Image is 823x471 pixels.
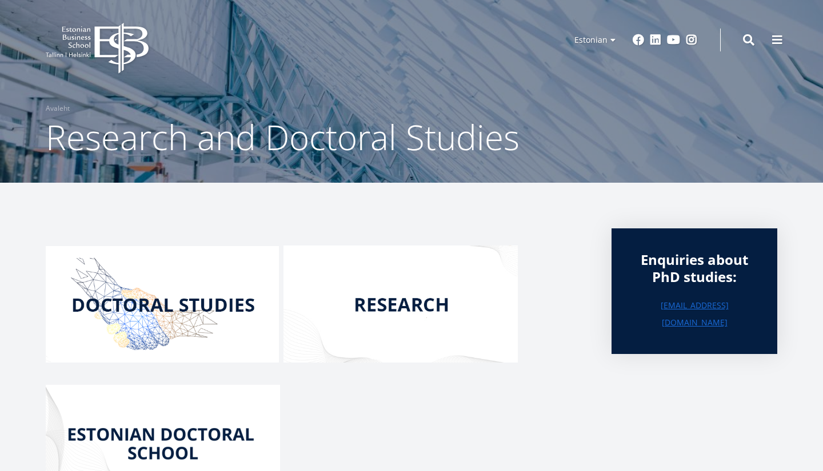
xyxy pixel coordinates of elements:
[46,114,520,160] span: Research and Doctoral Studies
[686,34,697,46] a: Instagram
[633,34,644,46] a: Facebook
[634,297,754,331] a: [EMAIL_ADDRESS][DOMAIN_NAME]
[667,34,680,46] a: Youtube
[46,103,70,114] a: Avaleht
[650,34,661,46] a: Linkedin
[634,251,754,285] div: Enquiries about PhD studies:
